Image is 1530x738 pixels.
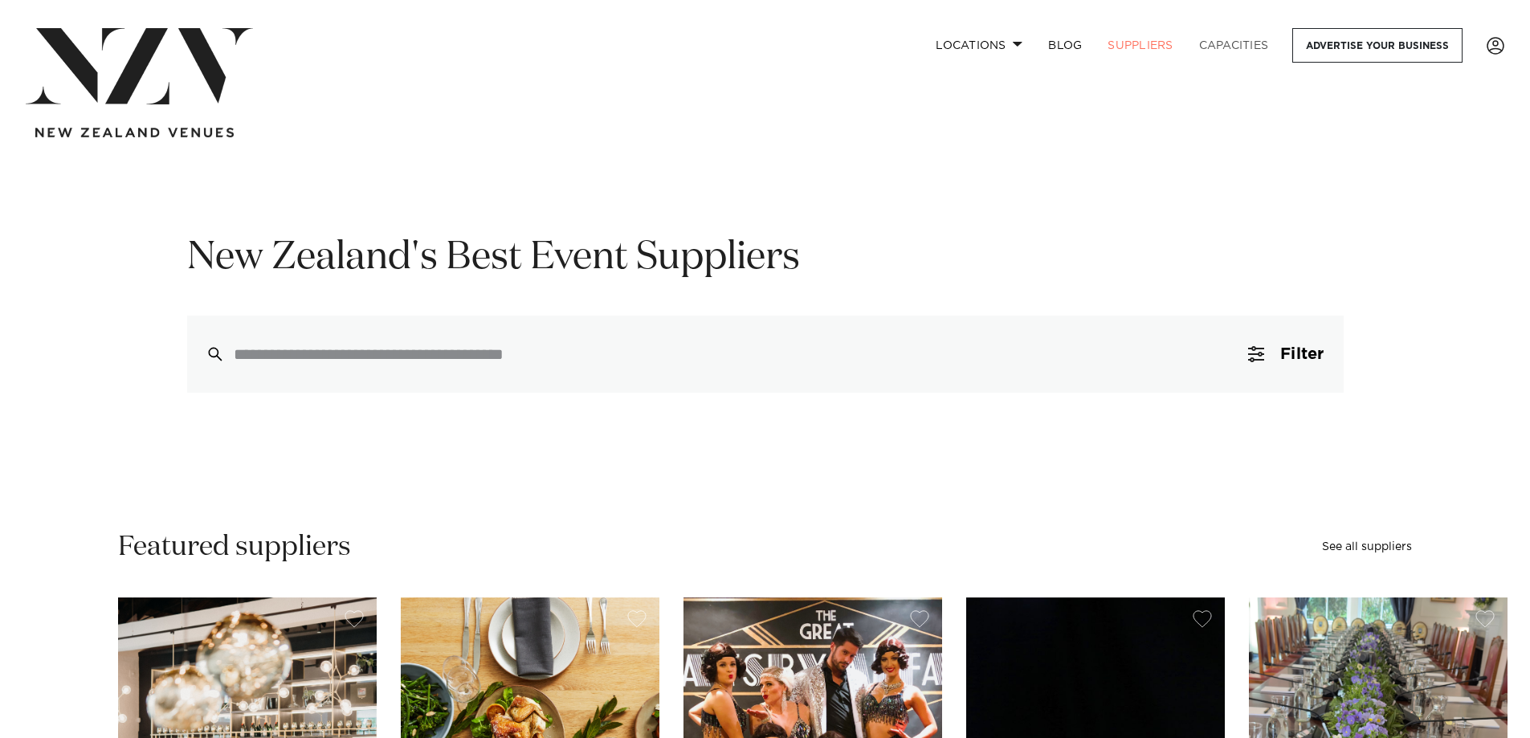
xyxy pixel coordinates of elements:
[923,28,1035,63] a: Locations
[1035,28,1095,63] a: BLOG
[187,233,1344,283] h1: New Zealand's Best Event Suppliers
[1292,28,1463,63] a: Advertise your business
[26,28,253,104] img: nzv-logo.png
[118,529,351,565] h2: Featured suppliers
[1229,316,1343,393] button: Filter
[1186,28,1282,63] a: Capacities
[1095,28,1185,63] a: SUPPLIERS
[35,128,234,138] img: new-zealand-venues-text.png
[1322,541,1412,552] a: See all suppliers
[1280,346,1324,362] span: Filter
